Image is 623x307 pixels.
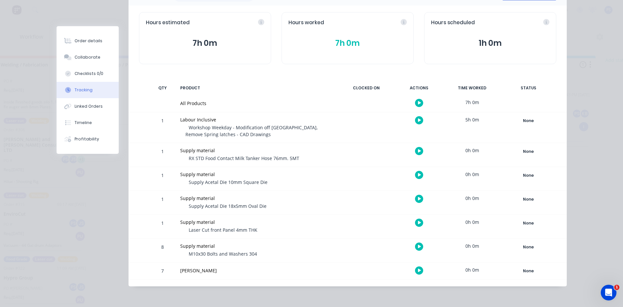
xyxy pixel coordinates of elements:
[395,81,444,95] div: ACTIONS
[75,120,92,126] div: Timeline
[189,251,257,257] span: M10x30 Bolts and Washers 304
[153,192,172,214] div: 1
[180,147,334,154] div: Supply material
[448,81,497,95] div: TIME WORKED
[57,49,119,65] button: Collaborate
[189,203,267,209] span: Supply Acetal Die 18x5mm Oval Die
[505,243,552,251] div: None
[57,33,119,49] button: Order details
[431,19,475,27] span: Hours scheduled
[176,81,338,95] div: PRODUCT
[505,195,552,204] div: None
[448,112,497,127] div: 5h 0m
[180,219,334,226] div: Supply material
[288,37,407,49] button: 7h 0m
[75,71,103,77] div: Checklists 0/0
[153,81,172,95] div: QTY
[180,195,334,202] div: Supply material
[505,116,552,125] button: None
[614,285,619,290] span: 1
[75,136,99,142] div: Profitability
[57,98,119,115] button: Linked Orders
[189,155,299,161] span: RX STD Food Contact Milk Tanker Hose 76mm. 5MT
[448,215,497,229] div: 0h 0m
[431,37,549,49] button: 1h 0m
[153,240,172,262] div: 8
[505,266,552,276] button: None
[505,195,552,204] button: None
[75,87,93,93] div: Tracking
[448,95,497,110] div: 7h 0m
[505,171,552,180] button: None
[505,219,552,227] div: None
[57,82,119,98] button: Tracking
[146,37,264,49] button: 7h 0m
[180,267,334,274] div: [PERSON_NAME]
[601,285,616,300] iframe: Intercom live chat
[153,113,172,143] div: 1
[505,267,552,275] div: None
[57,131,119,147] button: Profitability
[153,263,172,280] div: 7
[189,179,268,185] span: Supply Acetal Die 10mm Square Die
[448,262,497,277] div: 0h 0m
[180,171,334,178] div: Supply material
[501,81,556,95] div: STATUS
[153,144,172,167] div: 1
[75,38,102,44] div: Order details
[57,115,119,131] button: Timeline
[448,191,497,206] div: 0h 0m
[75,54,100,60] div: Collaborate
[448,143,497,158] div: 0h 0m
[180,116,334,123] div: Labour Inclusive
[505,219,552,228] button: None
[288,19,324,27] span: Hours worked
[180,243,334,249] div: Supply material
[180,100,334,107] div: All Products
[75,103,103,109] div: Linked Orders
[153,168,172,190] div: 1
[448,167,497,182] div: 0h 0m
[189,227,257,233] span: Laser Cut front Panel 4mm THK
[57,65,119,82] button: Checklists 0/0
[146,19,190,27] span: Hours estimated
[342,81,391,95] div: CLOCKED ON
[505,147,552,156] button: None
[153,216,172,238] div: 1
[505,243,552,252] button: None
[448,239,497,253] div: 0h 0m
[185,124,318,137] span: Workshop Weekday - Modification off [GEOGRAPHIC_DATA], Remove Spring latches - CAD Drawings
